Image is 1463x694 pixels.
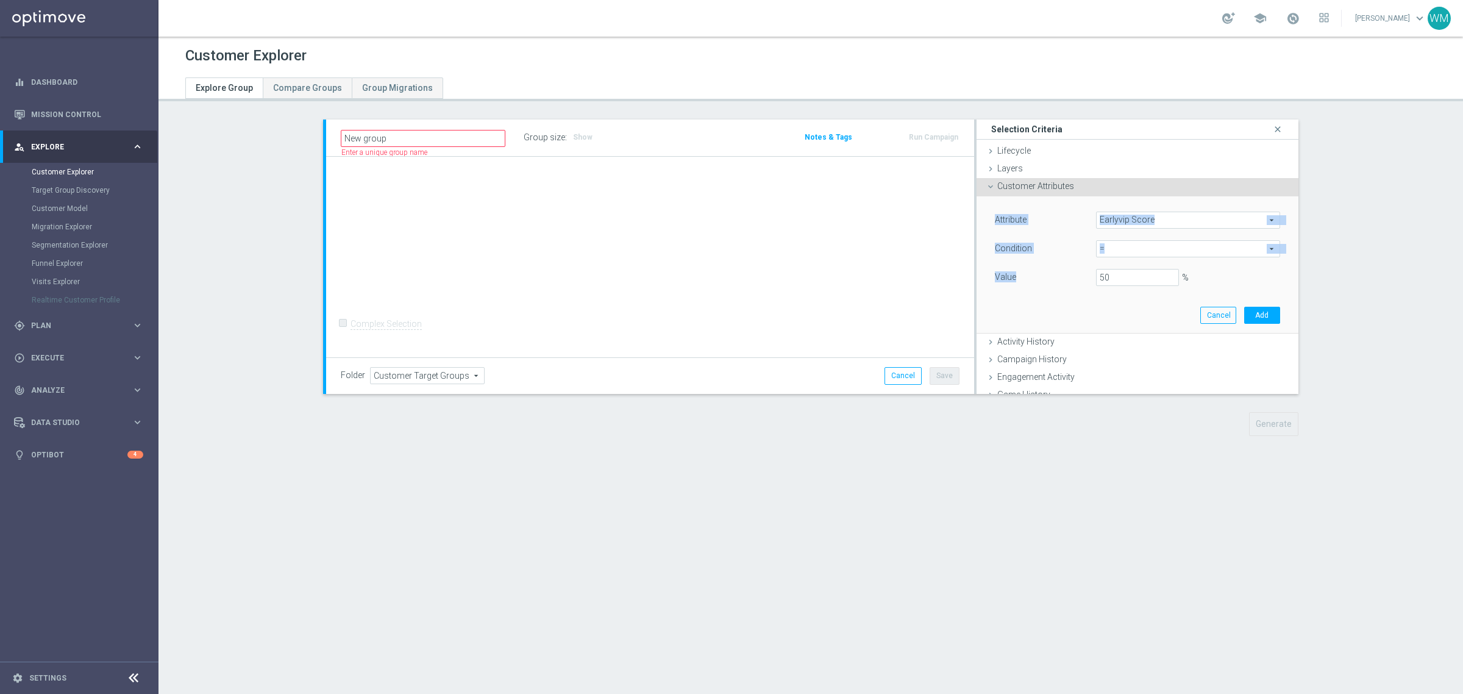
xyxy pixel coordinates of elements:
div: Customer Explorer [32,163,157,181]
button: lightbulb Optibot 4 [13,450,144,460]
button: Data Studio keyboard_arrow_right [13,418,144,427]
div: Migration Explorer [32,218,157,236]
i: track_changes [14,385,25,396]
span: Lifecycle [997,146,1031,156]
a: Segmentation Explorer [32,240,127,250]
i: close [1272,121,1284,138]
i: keyboard_arrow_right [132,141,143,152]
i: gps_fixed [14,320,25,331]
button: Mission Control [13,110,144,120]
a: Target Group Discovery [32,185,127,195]
div: Realtime Customer Profile [32,291,157,309]
a: Dashboard [31,66,143,98]
span: Explore Group [196,83,253,93]
label: Group size [524,132,565,143]
button: Add [1244,307,1280,324]
i: keyboard_arrow_right [132,352,143,363]
button: person_search Explore keyboard_arrow_right [13,142,144,152]
div: Funnel Explorer [32,254,157,273]
h1: Customer Explorer [185,47,307,65]
i: keyboard_arrow_right [132,320,143,331]
span: keyboard_arrow_down [1413,12,1426,25]
a: Customer Model [32,204,127,213]
label: Folder [341,370,365,381]
button: Generate [1249,412,1298,436]
a: Settings [29,674,66,682]
span: Execute [31,354,132,362]
span: Analyze [31,387,132,394]
span: Game History [997,390,1050,399]
div: 4 [127,451,143,459]
a: Visits Explorer [32,277,127,287]
span: Campaign History [997,354,1067,364]
label: Value [995,271,1016,282]
input: Enter a name for this target group [341,130,505,147]
div: Analyze [14,385,132,396]
ul: Tabs [185,77,443,99]
h3: Selection Criteria [991,124,1063,135]
span: Explore [31,143,132,151]
span: Group Migrations [362,83,433,93]
a: Mission Control [31,98,143,131]
div: Customer Model [32,199,157,218]
i: settings [12,673,23,684]
i: person_search [14,141,25,152]
div: Optibot [14,438,143,471]
span: Customer Attributes [997,181,1074,191]
label: Complex Selection [351,318,422,330]
span: Compare Groups [273,83,342,93]
div: Segmentation Explorer [32,236,157,254]
button: equalizer Dashboard [13,77,144,87]
span: school [1253,12,1267,25]
button: play_circle_outline Execute keyboard_arrow_right [13,353,144,363]
div: WM [1428,7,1451,30]
span: Plan [31,322,132,329]
lable: Attribute [995,215,1027,224]
button: Cancel [1200,307,1236,324]
div: Explore [14,141,132,152]
a: Migration Explorer [32,222,127,232]
span: Engagement Activity [997,372,1075,382]
lable: Condition [995,243,1032,253]
i: lightbulb [14,449,25,460]
div: Visits Explorer [32,273,157,291]
span: Data Studio [31,419,132,426]
button: track_changes Analyze keyboard_arrow_right [13,385,144,395]
button: Cancel [885,367,922,384]
label: % [1182,272,1194,283]
div: Execute [14,352,132,363]
a: Optibot [31,438,127,471]
i: keyboard_arrow_right [132,417,143,428]
a: Customer Explorer [32,167,127,177]
div: Data Studio [14,417,132,428]
label: Enter a unique group name [341,148,427,158]
div: Target Group Discovery [32,181,157,199]
i: equalizer [14,77,25,88]
button: gps_fixed Plan keyboard_arrow_right [13,321,144,331]
label: : [565,132,567,143]
span: Activity History [997,337,1055,346]
i: keyboard_arrow_right [132,384,143,396]
div: Dashboard [14,66,143,98]
div: Plan [14,320,132,331]
a: [PERSON_NAME]keyboard_arrow_down [1354,9,1428,27]
a: Funnel Explorer [32,259,127,268]
i: play_circle_outline [14,352,25,363]
span: Layers [997,163,1023,173]
button: Notes & Tags [803,131,853,144]
div: Mission Control [14,98,143,131]
button: Save [930,367,959,384]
